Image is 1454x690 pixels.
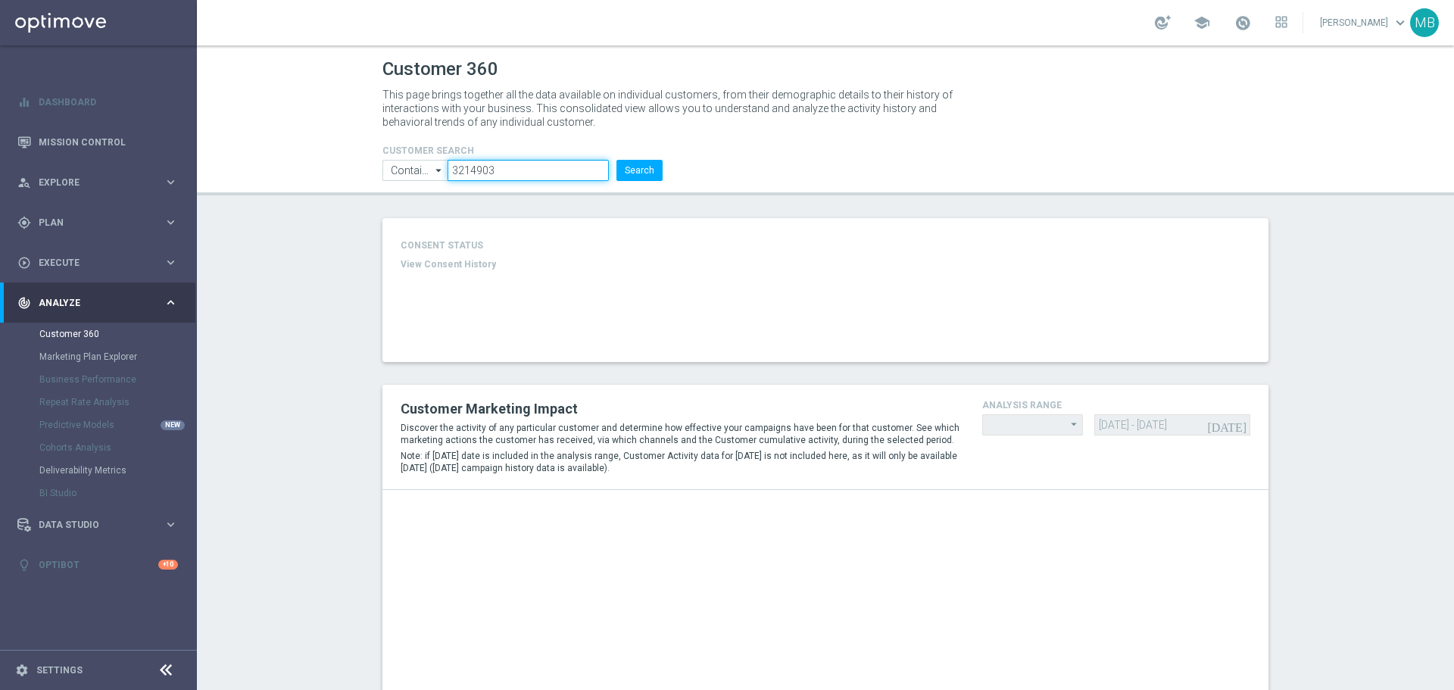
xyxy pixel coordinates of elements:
[39,323,195,345] div: Customer 360
[164,517,178,532] i: keyboard_arrow_right
[17,257,179,269] button: play_circle_outline Execute keyboard_arrow_right
[17,545,178,585] div: Optibot
[17,518,164,532] div: Data Studio
[39,178,164,187] span: Explore
[17,176,31,189] i: person_search
[39,345,195,368] div: Marketing Plan Explorer
[39,298,164,308] span: Analyze
[39,482,195,504] div: BI Studio
[17,519,179,531] button: Data Studio keyboard_arrow_right
[36,666,83,675] a: Settings
[39,351,158,363] a: Marketing Plan Explorer
[1392,14,1409,31] span: keyboard_arrow_down
[17,217,179,229] button: gps_fixed Plan keyboard_arrow_right
[17,176,164,189] div: Explore
[161,420,185,430] div: NEW
[401,400,959,418] h2: Customer Marketing Impact
[39,328,158,340] a: Customer 360
[17,558,31,572] i: lightbulb
[382,58,1268,80] h1: Customer 360
[39,436,195,459] div: Cohorts Analysis
[39,258,164,267] span: Execute
[1318,11,1410,34] a: [PERSON_NAME]keyboard_arrow_down
[39,368,195,391] div: Business Performance
[17,216,164,229] div: Plan
[17,559,179,571] button: lightbulb Optibot +10
[164,175,178,189] i: keyboard_arrow_right
[164,255,178,270] i: keyboard_arrow_right
[39,520,164,529] span: Data Studio
[17,216,31,229] i: gps_fixed
[382,145,663,156] h4: CUSTOMER SEARCH
[17,297,179,309] button: track_changes Analyze keyboard_arrow_right
[39,122,178,162] a: Mission Control
[17,296,31,310] i: track_changes
[17,82,178,122] div: Dashboard
[448,160,609,181] input: Enter CID, Email, name or phone
[616,160,663,181] button: Search
[39,459,195,482] div: Deliverability Metrics
[1067,415,1082,434] i: arrow_drop_down
[1193,14,1210,31] span: school
[17,96,179,108] button: equalizer Dashboard
[17,122,178,162] div: Mission Control
[17,95,31,109] i: equalizer
[39,218,164,227] span: Plan
[17,256,31,270] i: play_circle_outline
[164,215,178,229] i: keyboard_arrow_right
[39,464,158,476] a: Deliverability Metrics
[164,295,178,310] i: keyboard_arrow_right
[17,136,179,148] button: Mission Control
[401,240,578,251] h4: CONSENT STATUS
[401,422,959,446] p: Discover the activity of any particular customer and determine how effective your campaigns have ...
[39,545,158,585] a: Optibot
[39,391,195,414] div: Repeat Rate Analysis
[17,296,164,310] div: Analyze
[39,82,178,122] a: Dashboard
[401,258,496,271] button: View Consent History
[1410,8,1439,37] div: MB
[432,161,447,180] i: arrow_drop_down
[401,450,959,474] p: Note: if [DATE] date is included in the analysis range, Customer Activity data for [DATE] is not ...
[15,663,29,677] i: settings
[382,88,966,129] p: This page brings together all the data available on individual customers, from their demographic ...
[39,414,195,436] div: Predictive Models
[17,176,179,189] button: person_search Explore keyboard_arrow_right
[17,256,164,270] div: Execute
[982,400,1250,411] h4: analysis range
[382,160,448,181] input: Contains
[158,560,178,570] div: +10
